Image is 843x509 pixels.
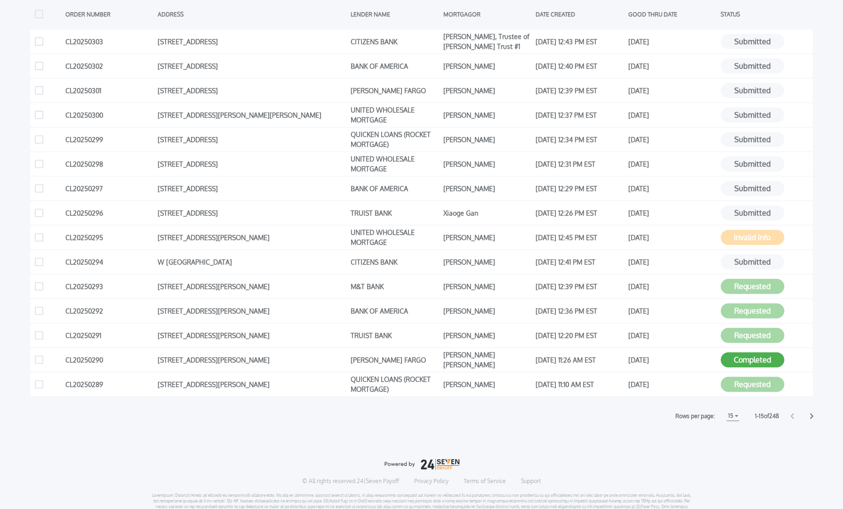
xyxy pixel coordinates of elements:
div: [PERSON_NAME] [443,304,531,318]
button: Submitted [721,58,784,73]
div: UNITED WHOLESALE MORTGAGE [351,230,438,244]
div: [STREET_ADDRESS][PERSON_NAME][PERSON_NAME] [158,108,346,122]
div: CL20250300 [65,108,153,122]
a: Support [521,477,541,485]
div: TRUIST BANK [351,328,438,342]
div: CL20250296 [65,206,153,220]
button: Submitted [721,205,784,220]
button: Submitted [721,107,784,122]
div: [DATE] 12:29 PM EST [536,181,623,195]
div: [STREET_ADDRESS][PERSON_NAME] [158,328,346,342]
div: CL20250295 [65,230,153,244]
a: Terms of Service [464,477,506,485]
img: logo [384,459,459,470]
div: [DATE] [628,377,715,391]
div: TRUIST BANK [351,206,438,220]
div: GOOD THRU DATE [628,7,715,21]
a: Privacy Policy [414,477,449,485]
div: CL20250302 [65,59,153,73]
div: [STREET_ADDRESS] [158,157,346,171]
div: [PERSON_NAME] [443,59,531,73]
div: CL20250290 [65,353,153,367]
button: 15 [726,411,739,421]
button: Submitted [721,83,784,98]
div: W [GEOGRAPHIC_DATA] [158,255,346,269]
div: DATE CREATED [536,7,623,21]
button: Invalid Info [721,230,784,245]
div: [DATE] [628,328,715,342]
div: [DATE] [628,34,715,48]
div: [STREET_ADDRESS] [158,206,346,220]
label: Rows per page: [675,412,715,421]
div: [PERSON_NAME] [443,377,531,391]
div: [DATE] [628,181,715,195]
label: 1 - 15 of 248 [755,412,779,421]
div: [DATE] [628,255,715,269]
button: Requested [721,303,784,318]
div: BANK OF AMERICA [351,304,438,318]
div: [PERSON_NAME] [443,230,531,244]
div: [DATE] [628,132,715,146]
div: CL20250301 [65,83,153,97]
button: Requested [721,328,784,343]
div: CITIZENS BANK [351,34,438,48]
div: UNITED WHOLESALE MORTGAGE [351,108,438,122]
div: CL20250291 [65,328,153,342]
button: Requested [721,377,784,392]
div: [DATE] 12:37 PM EST [536,108,623,122]
div: [PERSON_NAME] [443,132,531,146]
div: CL20250293 [65,279,153,293]
div: [STREET_ADDRESS][PERSON_NAME] [158,279,346,293]
div: [STREET_ADDRESS][PERSON_NAME] [158,230,346,244]
div: [DATE] 12:26 PM EST [536,206,623,220]
div: [DATE] 12:45 PM EST [536,230,623,244]
div: [DATE] [628,83,715,97]
div: [DATE] 12:43 PM EST [536,34,623,48]
div: [PERSON_NAME] [443,108,531,122]
div: [DATE] 12:39 PM EST [536,83,623,97]
div: [PERSON_NAME] [443,181,531,195]
h1: 15 [726,410,735,421]
div: [DATE] [628,108,715,122]
div: [DATE] [628,304,715,318]
div: [PERSON_NAME] FARGO [351,353,438,367]
div: [PERSON_NAME] [PERSON_NAME] [443,353,531,367]
div: [DATE] [628,353,715,367]
div: [DATE] [628,59,715,73]
div: [DATE] 12:39 PM EST [536,279,623,293]
div: [DATE] [628,206,715,220]
div: BANK OF AMERICA [351,59,438,73]
div: [DATE] [628,230,715,244]
button: Submitted [721,181,784,196]
div: [STREET_ADDRESS] [158,59,346,73]
div: [PERSON_NAME] [443,279,531,293]
div: Xiaoge Gan [443,206,531,220]
button: Requested [721,279,784,294]
div: [PERSON_NAME] [443,255,531,269]
button: Completed [721,352,784,367]
div: CL20250299 [65,132,153,146]
div: [DATE] 11:26 AM EST [536,353,623,367]
div: [DATE] 11:10 AM EST [536,377,623,391]
div: [STREET_ADDRESS] [158,34,346,48]
div: [DATE] 12:34 PM EST [536,132,623,146]
div: [PERSON_NAME] FARGO [351,83,438,97]
div: [PERSON_NAME] [443,83,531,97]
div: [PERSON_NAME] [443,157,531,171]
div: [PERSON_NAME] [443,328,531,342]
div: [STREET_ADDRESS] [158,83,346,97]
button: Submitted [721,156,784,171]
div: [DATE] 12:31 PM EST [536,157,623,171]
div: [STREET_ADDRESS][PERSON_NAME] [158,353,346,367]
div: [DATE] 12:36 PM EST [536,304,623,318]
div: [DATE] 12:40 PM EST [536,59,623,73]
button: Submitted [721,132,784,147]
div: CL20250303 [65,34,153,48]
div: [DATE] 12:20 PM EST [536,328,623,342]
div: LENDER NAME [351,7,438,21]
div: QUICKEN LOANS (ROCKET MORTGAGE) [351,377,438,391]
div: [DATE] [628,157,715,171]
div: CL20250298 [65,157,153,171]
div: UNITED WHOLESALE MORTGAGE [351,157,438,171]
div: CITIZENS BANK [351,255,438,269]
